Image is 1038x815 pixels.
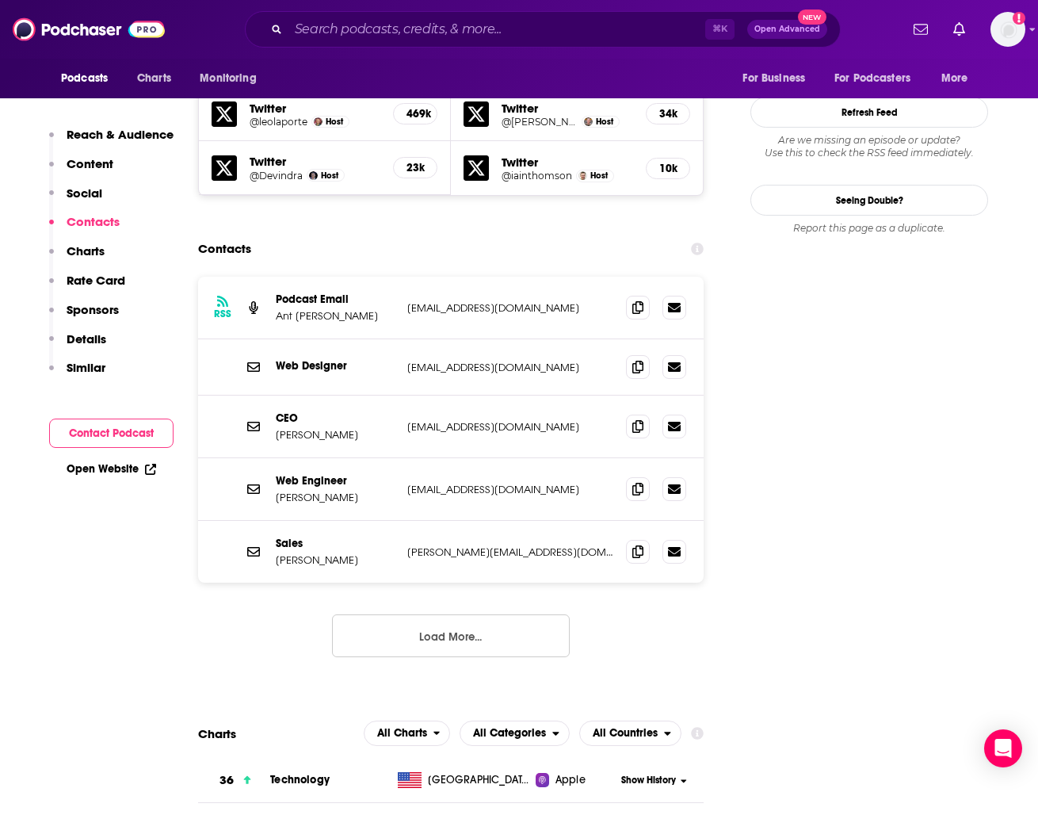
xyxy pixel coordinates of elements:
[61,67,108,90] span: Podcasts
[67,331,106,346] p: Details
[460,721,570,746] h2: Categories
[502,170,572,182] h5: @iainthomson
[596,117,613,127] span: Host
[250,170,303,182] a: @Devindra
[391,772,536,788] a: [GEOGRAPHIC_DATA]
[276,309,395,323] p: Ant [PERSON_NAME]
[214,308,231,320] h3: RSS
[67,302,119,317] p: Sponsors
[67,273,125,288] p: Rate Card
[276,553,395,567] p: [PERSON_NAME]
[579,721,681,746] button: open menu
[473,728,546,739] span: All Categories
[834,67,910,90] span: For Podcasters
[364,721,451,746] h2: Platforms
[332,614,570,657] button: Load More...
[127,63,181,94] a: Charts
[555,772,586,788] span: Apple
[270,773,330,786] span: Technology
[364,721,451,746] button: open menu
[579,721,681,746] h2: Countries
[428,772,531,788] span: United States
[590,170,608,181] span: Host
[67,186,102,201] p: Social
[276,359,395,373] p: Web Designer
[750,97,988,128] button: Refresh Feed
[941,67,968,90] span: More
[407,545,613,559] p: [PERSON_NAME][EMAIL_ADDRESS][DOMAIN_NAME]
[990,12,1025,47] img: User Profile
[377,728,427,739] span: All Charts
[750,134,988,159] div: Are we missing an episode or update? Use this to check the RSS feed immediately.
[189,63,277,94] button: open menu
[407,420,613,434] p: [EMAIL_ADDRESS][DOMAIN_NAME]
[407,483,613,496] p: [EMAIL_ADDRESS][DOMAIN_NAME]
[219,771,234,790] h3: 36
[584,117,593,126] img: Jason Howell
[49,419,174,448] button: Contact Podcast
[276,428,395,442] p: [PERSON_NAME]
[49,186,102,215] button: Social
[536,772,616,788] a: Apple
[67,360,105,375] p: Similar
[705,19,735,40] span: ⌘ K
[616,774,693,787] button: Show History
[407,361,613,374] p: [EMAIL_ADDRESS][DOMAIN_NAME]
[314,117,322,126] img: Leo Laporte
[798,10,826,25] span: New
[67,462,156,476] a: Open Website
[502,116,578,128] a: @[PERSON_NAME]
[198,234,251,264] h2: Contacts
[984,729,1022,767] div: Open Intercom Messenger
[309,171,318,180] img: Devindra Hardawar
[824,63,933,94] button: open menu
[276,537,395,550] p: Sales
[990,12,1025,47] span: Logged in as AirwaveMedia
[49,156,113,186] button: Content
[460,721,570,746] button: open menu
[659,107,677,121] h5: 34k
[907,16,934,43] a: Show notifications dropdown
[49,273,125,302] button: Rate Card
[578,171,587,180] img: Iain Thomson
[67,243,105,258] p: Charts
[276,411,395,425] p: CEO
[947,16,971,43] a: Show notifications dropdown
[50,63,128,94] button: open menu
[276,293,395,306] p: Podcast Email
[990,12,1025,47] button: Show profile menu
[747,20,827,39] button: Open AdvancedNew
[930,63,988,94] button: open menu
[750,222,988,235] div: Report this page as a duplicate.
[13,14,165,44] img: Podchaser - Follow, Share and Rate Podcasts
[502,155,633,170] h5: Twitter
[198,759,270,802] a: 36
[659,162,677,175] h5: 10k
[750,185,988,216] a: Seeing Double?
[245,11,841,48] div: Search podcasts, credits, & more...
[326,117,343,127] span: Host
[67,127,174,142] p: Reach & Audience
[198,726,236,741] h2: Charts
[250,101,380,116] h5: Twitter
[276,491,395,504] p: [PERSON_NAME]
[288,17,705,42] input: Search podcasts, credits, & more...
[250,116,307,128] a: @leolaporte
[593,728,658,739] span: All Countries
[742,67,805,90] span: For Business
[406,161,424,174] h5: 23k
[49,360,105,389] button: Similar
[754,25,820,33] span: Open Advanced
[49,243,105,273] button: Charts
[67,214,120,229] p: Contacts
[67,156,113,171] p: Content
[406,107,424,121] h5: 469k
[321,170,338,181] span: Host
[276,474,395,488] p: Web Engineer
[200,67,256,90] span: Monitoring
